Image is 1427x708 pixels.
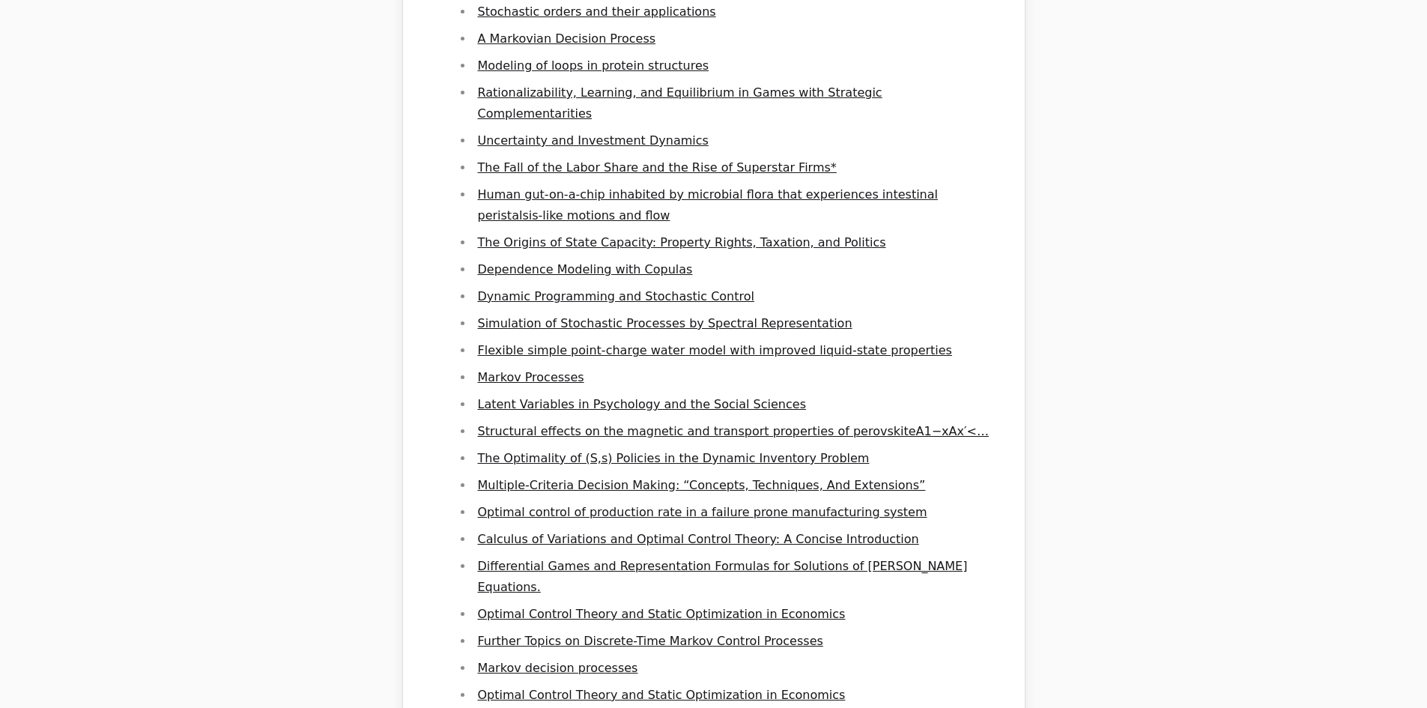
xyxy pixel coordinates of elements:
[478,478,926,492] a: Multiple-Criteria Decision Making: “Concepts, Techniques, And Extensions”
[478,559,968,594] a: Differential Games and Representation Formulas for Solutions of [PERSON_NAME] Equations.
[478,343,952,357] a: Flexible simple point-charge water model with improved liquid-state properties
[478,289,755,303] a: Dynamic Programming and Stochastic Control
[478,133,709,148] a: Uncertainty and Investment Dynamics
[478,262,693,276] a: Dependence Modeling with Copulas
[478,58,709,73] a: Modeling of loops in protein structures
[478,187,938,223] a: Human gut-on-a-chip inhabited by microbial flora that experiences intestinal peristalsis-like mot...
[478,85,882,121] a: Rationalizability, Learning, and Equilibrium in Games with Strategic Complementarities
[478,316,852,330] a: Simulation of Stochastic Processes by Spectral Representation
[478,160,837,175] a: The Fall of the Labor Share and the Rise of Superstar Firms*
[478,688,846,702] a: Optimal Control Theory and Static Optimization in Economics
[478,424,990,438] a: Structural effects on the magnetic and transport properties of perovskiteA1−xAx′<…
[478,607,846,621] a: Optimal Control Theory and Static Optimization in Economics
[478,235,886,249] a: The Origins of State Capacity: Property Rights, Taxation, and Politics
[478,451,870,465] a: The Optimality of (S,s) Policies in the Dynamic Inventory Problem
[478,505,927,519] a: Optimal control of production rate in a failure prone manufacturing system
[478,397,806,411] a: Latent Variables in Psychology and the Social Sciences
[478,532,919,546] a: Calculus of Variations and Optimal Control Theory: A Concise Introduction
[478,661,638,675] a: Markov decision processes
[478,31,656,46] a: A Markovian Decision Process
[478,634,823,648] a: Further Topics on Discrete-Time Markov Control Processes
[478,4,716,19] a: Stochastic orders and their applications
[478,370,584,384] a: Markov Processes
